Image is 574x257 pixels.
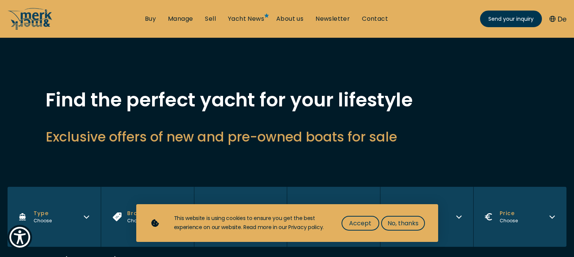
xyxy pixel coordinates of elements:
button: LengthChoose [380,187,473,247]
button: ConditionChoose [194,187,287,247]
span: No, thanks [388,219,419,228]
h2: Exclusive offers of new and pre-owned boats for sale [46,128,529,146]
button: Accept [342,216,379,231]
h1: Find the perfect yacht for your lifestyle [46,91,529,109]
span: Price [500,209,518,217]
span: Send your inquiry [488,15,534,23]
a: Manage [168,15,193,23]
button: BrandChoose [101,187,194,247]
a: Contact [362,15,388,23]
button: YearChoose [287,187,380,247]
a: Buy [145,15,156,23]
span: Accept [349,219,371,228]
button: De [549,14,566,24]
div: This website is using cookies to ensure you get the best experience on our website. Read more in ... [174,214,326,232]
button: Show Accessibility Preferences [8,225,32,249]
span: Type [34,209,52,217]
button: No, thanks [381,216,425,231]
a: Newsletter [315,15,350,23]
div: Choose [500,217,518,224]
a: About us [276,15,303,23]
button: PriceChoose [473,187,566,247]
a: Privacy policy [288,223,323,231]
button: TypeChoose [8,187,101,247]
div: Choose [34,217,52,224]
a: Yacht News [228,15,264,23]
a: Send your inquiry [480,11,542,27]
div: Choose [127,217,146,224]
span: Brand [127,209,146,217]
a: Sell [205,15,216,23]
